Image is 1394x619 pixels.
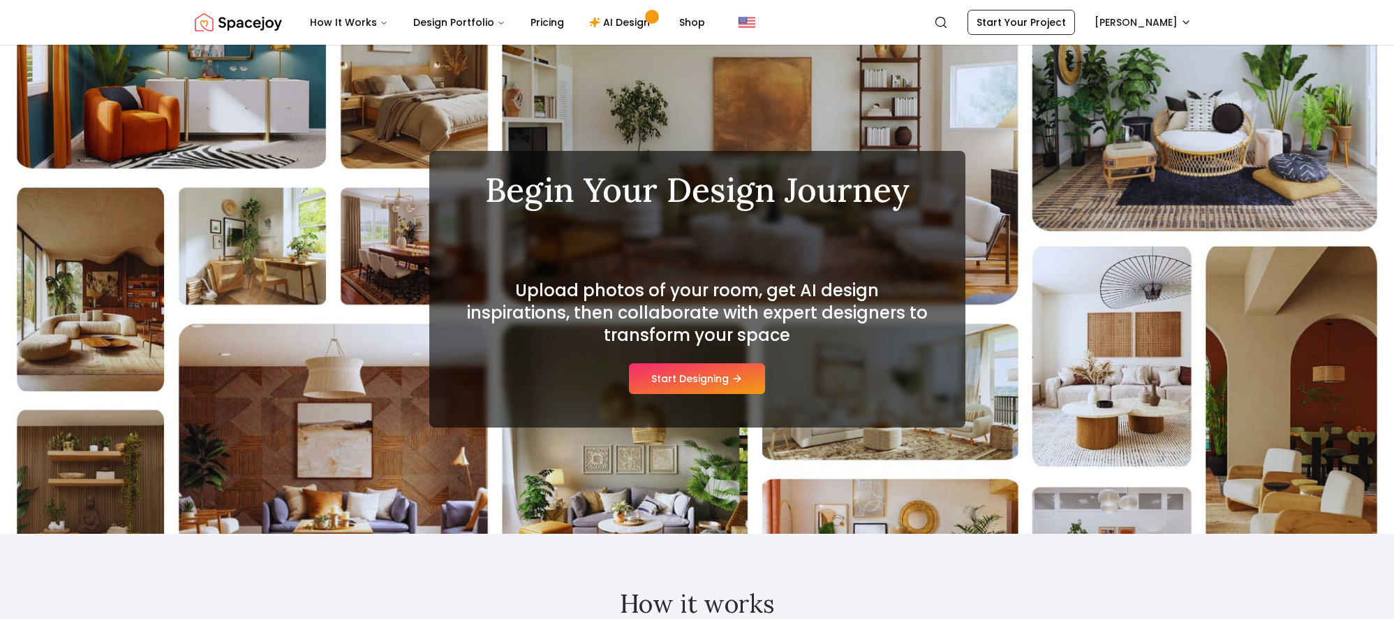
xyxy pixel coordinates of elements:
[739,14,755,31] img: United States
[578,8,665,36] a: AI Design
[463,279,932,347] h2: Upload photos of your room, get AI design inspirations, then collaborate with expert designers to...
[1086,10,1200,35] button: [PERSON_NAME]
[273,590,1122,618] h2: How it works
[195,8,282,36] img: Spacejoy Logo
[299,8,399,36] button: How It Works
[299,8,716,36] nav: Main
[668,8,716,36] a: Shop
[463,173,932,207] h1: Begin Your Design Journey
[402,8,517,36] button: Design Portfolio
[195,8,282,36] a: Spacejoy
[629,363,765,394] button: Start Designing
[967,10,1075,35] a: Start Your Project
[519,8,575,36] a: Pricing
